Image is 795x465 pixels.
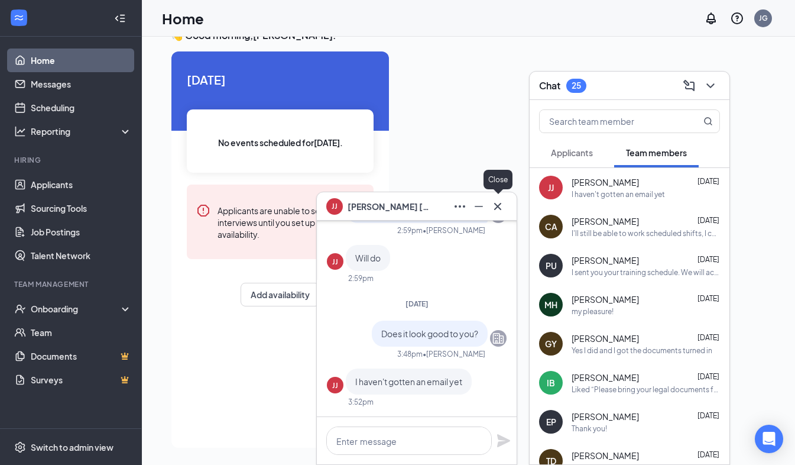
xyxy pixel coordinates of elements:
input: Search team member [540,110,680,133]
button: Ellipses [450,197,469,216]
svg: QuestionInfo [730,11,744,25]
h3: Chat [539,79,560,92]
div: JJ [332,380,338,390]
div: EP [546,416,556,428]
div: Reporting [31,125,132,137]
span: • [PERSON_NAME] [423,225,485,235]
div: Onboarding [31,303,122,315]
div: Open Intercom Messenger [755,425,783,453]
div: I'll still be able to work scheduled shifts, I can just wear a mask. Are we able to make those ch... [572,228,720,238]
div: JJ [332,257,338,267]
a: DocumentsCrown [31,344,132,368]
svg: UserCheck [14,303,26,315]
svg: ChevronDown [703,79,718,93]
span: [PERSON_NAME] [572,254,639,266]
span: [PERSON_NAME] [572,215,639,227]
div: Liked “Please bring your legal documents for us to make copies of [DATE] at the onboarding class.” [572,385,720,395]
button: ComposeMessage [680,76,699,95]
div: I haven't gotten an email yet [572,189,665,199]
a: Job Postings [31,220,132,244]
div: Close [484,170,512,189]
svg: MagnifyingGlass [703,117,713,126]
div: 25 [572,80,581,91]
span: Does it look good to you? [381,328,478,339]
span: No events scheduled for [DATE] . [218,136,343,149]
span: [DATE] [697,177,719,186]
div: CA [545,221,557,233]
div: MH [544,299,557,311]
div: Thank you! [572,424,607,434]
div: I sent you your training schedule. We will actually change your second week to reflect more closi... [572,267,720,277]
div: Hiring [14,155,129,165]
a: Messages [31,72,132,96]
span: [DATE] [697,372,719,381]
span: [PERSON_NAME] [572,450,639,461]
div: PU [546,260,557,272]
a: Applicants [31,173,132,196]
span: [PERSON_NAME] [572,293,639,305]
svg: Notifications [704,11,718,25]
h1: Home [162,8,204,28]
svg: Company [491,331,505,345]
svg: Ellipses [453,199,467,214]
span: I haven't gotten an email yet [355,376,462,387]
div: Switch to admin view [31,441,113,453]
span: [DATE] [187,70,374,89]
button: ChevronDown [701,76,720,95]
span: [PERSON_NAME] [PERSON_NAME] [348,200,430,213]
span: [PERSON_NAME] [572,332,639,344]
span: [DATE] [697,450,719,459]
div: my pleasure! [572,306,614,317]
a: Home [31,49,132,72]
button: Cross [488,197,507,216]
div: JJ [548,182,554,193]
span: [PERSON_NAME] [572,372,639,383]
a: SurveysCrown [31,368,132,392]
span: Will do [355,253,381,263]
div: 3:48pm [397,349,423,359]
div: 2:59pm [348,273,374,283]
div: JG [759,13,768,23]
button: Minimize [469,197,488,216]
span: [PERSON_NAME] [572,411,639,422]
div: GY [545,338,557,350]
span: [DATE] [697,333,719,342]
svg: Analysis [14,125,26,137]
span: [DATE] [697,411,719,420]
div: Team Management [14,279,129,289]
span: Team members [626,147,687,158]
span: Applicants [551,147,593,158]
svg: Settings [14,441,26,453]
svg: Plane [497,434,511,448]
a: Scheduling [31,96,132,120]
svg: Cross [491,199,505,214]
div: 2:59pm [397,225,423,235]
span: [PERSON_NAME] [572,176,639,188]
button: Add availability [241,283,320,306]
svg: Error [196,204,210,218]
a: Sourcing Tools [31,196,132,220]
svg: Minimize [472,199,486,214]
a: Team [31,321,132,344]
svg: ComposeMessage [682,79,696,93]
div: 3:52pm [348,397,374,407]
span: [DATE] [697,294,719,303]
span: [DATE] [697,216,719,225]
a: Talent Network [31,244,132,267]
span: • [PERSON_NAME] [423,349,485,359]
span: [DATE] [405,299,429,308]
div: Yes I did and I got the documents turned in [572,345,712,356]
span: [DATE] [697,255,719,264]
div: Applicants are unable to schedule interviews until you set up your availability. [218,204,364,240]
svg: Collapse [114,12,126,24]
div: IB [547,377,555,389]
svg: WorkstreamLogo [13,12,25,24]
